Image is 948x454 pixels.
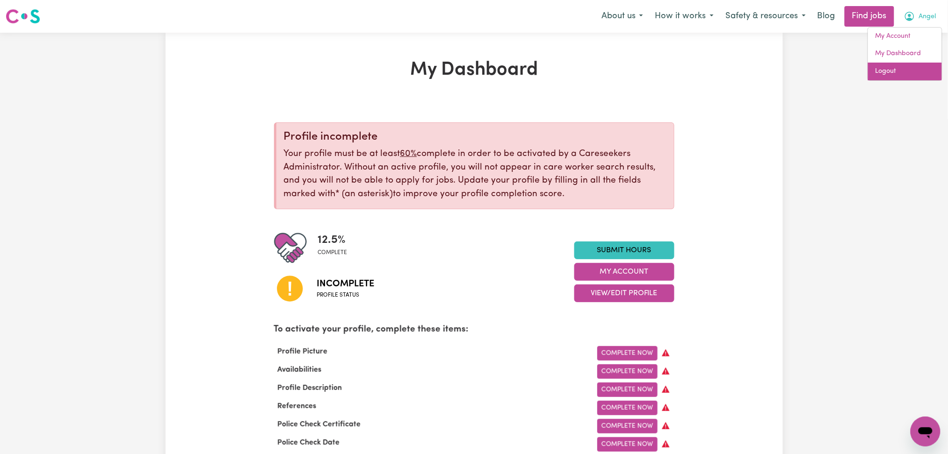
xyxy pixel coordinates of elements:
[649,7,720,26] button: How it works
[597,364,658,379] a: Complete Now
[318,232,355,264] div: Profile completeness: 12.5%
[720,7,812,26] button: Safety & resources
[812,6,841,27] a: Blog
[336,190,393,199] span: an asterisk
[274,323,674,337] p: To activate your profile, complete these items:
[274,348,332,355] span: Profile Picture
[274,439,344,447] span: Police Check Date
[597,419,658,433] a: Complete Now
[318,248,347,257] span: complete
[274,59,674,81] h1: My Dashboard
[868,28,942,45] a: My Account
[597,437,658,452] a: Complete Now
[284,148,666,201] p: Your profile must be at least complete in order to be activated by a Careseekers Administrator. W...
[317,291,375,299] span: Profile status
[597,346,658,361] a: Complete Now
[284,130,666,144] div: Profile incomplete
[317,277,375,291] span: Incomplete
[597,401,658,415] a: Complete Now
[6,6,40,27] a: Careseekers logo
[274,384,346,392] span: Profile Description
[274,366,326,374] span: Availabilities
[868,27,942,81] div: My Account
[318,232,347,248] span: 12.5 %
[845,6,894,27] a: Find jobs
[400,149,417,158] u: 60%
[597,383,658,397] a: Complete Now
[911,417,941,447] iframe: Button to launch messaging window
[574,284,674,302] button: View/Edit Profile
[574,263,674,281] button: My Account
[595,7,649,26] button: About us
[919,12,936,22] span: Angel
[6,8,40,25] img: Careseekers logo
[274,421,365,428] span: Police Check Certificate
[274,403,320,410] span: References
[898,7,942,26] button: My Account
[574,241,674,259] a: Submit Hours
[868,45,942,63] a: My Dashboard
[868,63,942,80] a: Logout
